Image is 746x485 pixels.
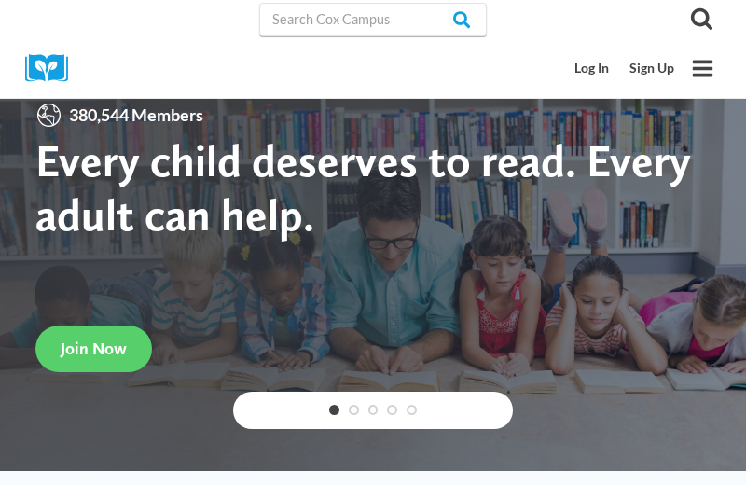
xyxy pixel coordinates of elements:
nav: Secondary Mobile Navigation [565,51,684,86]
a: Join Now [35,326,152,371]
span: 380,544 Members [62,102,210,129]
a: 4 [387,405,397,415]
input: Search Cox Campus [259,3,487,36]
a: 1 [329,405,339,415]
button: Open menu [684,50,721,87]
img: Cox Campus [25,54,81,83]
strong: Every child deserves to read. Every adult can help. [35,133,691,241]
span: Join Now [61,339,127,358]
a: Log In [565,51,620,86]
a: 5 [407,405,417,415]
a: Sign Up [619,51,684,86]
a: 2 [349,405,359,415]
a: 3 [368,405,379,415]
